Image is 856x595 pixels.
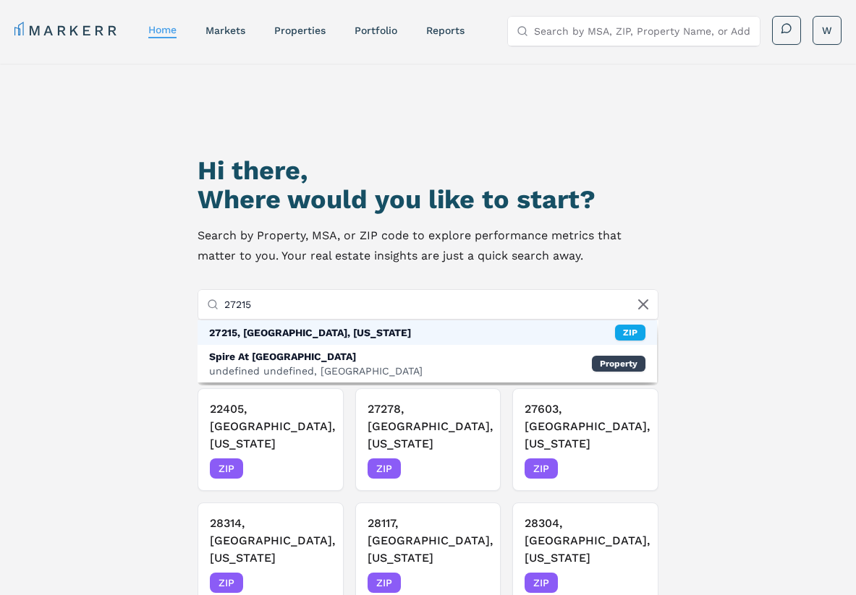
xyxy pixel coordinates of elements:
[822,23,832,38] span: W
[525,573,558,593] span: ZIP
[368,458,401,479] span: ZIP
[274,25,326,36] a: properties
[198,156,658,185] h1: Hi there,
[198,320,656,345] div: ZIP: 27215, Burlington, North Carolina
[198,320,656,382] div: Suggestions
[198,388,343,491] button: Remove 22405, Fredericksburg, Virginia22405, [GEOGRAPHIC_DATA], [US_STATE]ZIP[DATE]
[209,364,423,378] div: undefined undefined, [GEOGRAPHIC_DATA]
[198,226,658,266] p: Search by Property, MSA, or ZIP code to explore performance metrics that matter to you. Your real...
[224,290,648,319] input: Search by MSA, ZIP, Property Name, or Address
[592,356,645,372] div: Property
[456,575,488,590] span: [DATE]
[205,25,245,36] a: markets
[299,461,331,476] span: [DATE]
[148,24,177,35] a: home
[210,515,331,567] h3: 28314, [GEOGRAPHIC_DATA], [US_STATE]
[368,515,488,567] h3: 28117, [GEOGRAPHIC_DATA], [US_STATE]
[614,461,646,476] span: [DATE]
[525,458,558,479] span: ZIP
[512,388,658,491] button: Remove 27603, Raleigh, North Carolina27603, [GEOGRAPHIC_DATA], [US_STATE]ZIP[DATE]
[525,515,645,567] h3: 28304, [GEOGRAPHIC_DATA], [US_STATE]
[198,345,656,382] div: Property: Spire At Darrowby Ridge
[615,325,645,341] div: ZIP
[426,25,465,36] a: reports
[525,401,645,453] h3: 27603, [GEOGRAPHIC_DATA], [US_STATE]
[210,573,243,593] span: ZIP
[456,461,488,476] span: [DATE]
[210,458,243,479] span: ZIP
[355,388,501,491] button: Remove 27278, Hillsborough, North Carolina27278, [GEOGRAPHIC_DATA], [US_STATE]ZIP[DATE]
[209,325,411,340] div: 27215, [GEOGRAPHIC_DATA], [US_STATE]
[355,25,397,36] a: Portfolio
[534,17,751,46] input: Search by MSA, ZIP, Property Name, or Address
[368,573,401,593] span: ZIP
[368,401,488,453] h3: 27278, [GEOGRAPHIC_DATA], [US_STATE]
[210,401,331,453] h3: 22405, [GEOGRAPHIC_DATA], [US_STATE]
[14,20,119,40] a: MARKERR
[614,575,646,590] span: [DATE]
[299,575,331,590] span: [DATE]
[813,16,842,45] button: W
[198,185,658,214] h2: Where would you like to start?
[209,349,423,364] div: Spire At [GEOGRAPHIC_DATA]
